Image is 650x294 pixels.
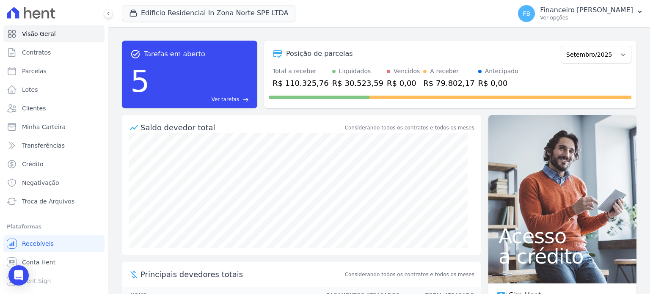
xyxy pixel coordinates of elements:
span: Principais devedores totais [140,269,343,280]
div: R$ 110.325,76 [273,77,329,89]
button: FB Financeiro [PERSON_NAME] Ver opções [511,2,650,25]
div: R$ 0,00 [387,77,420,89]
span: Acesso [499,226,626,246]
span: Contratos [22,48,51,57]
div: R$ 79.802,17 [423,77,474,89]
span: task_alt [130,49,140,59]
div: Open Intercom Messenger [8,265,29,286]
div: Considerando todos os contratos e todos os meses [345,124,474,132]
a: Crédito [3,156,105,173]
span: Considerando todos os contratos e todos os meses [345,271,474,278]
span: Crédito [22,160,44,168]
a: Negativação [3,174,105,191]
div: Posição de parcelas [286,49,353,59]
div: 5 [130,59,150,103]
span: Conta Hent [22,258,55,267]
a: Ver tarefas east [153,96,249,103]
a: Visão Geral [3,25,105,42]
p: Financeiro [PERSON_NAME] [540,6,633,14]
a: Clientes [3,100,105,117]
a: Transferências [3,137,105,154]
span: Recebíveis [22,239,54,248]
span: FB [523,11,530,16]
span: Clientes [22,104,46,113]
span: Transferências [22,141,65,150]
span: Negativação [22,179,59,187]
div: R$ 0,00 [478,77,518,89]
a: Minha Carteira [3,118,105,135]
div: Saldo devedor total [140,122,343,133]
a: Recebíveis [3,235,105,252]
span: a crédito [499,246,626,267]
span: Lotes [22,85,38,94]
a: Parcelas [3,63,105,80]
span: Troca de Arquivos [22,197,74,206]
div: R$ 30.523,59 [332,77,383,89]
span: Ver tarefas [212,96,239,103]
div: Total a receber [273,67,329,76]
a: Conta Hent [3,254,105,271]
span: Parcelas [22,67,47,75]
div: A receber [430,67,459,76]
div: Liquidados [339,67,371,76]
div: Antecipado [485,67,518,76]
button: Edificio Residencial In Zona Norte SPE LTDA [122,5,295,21]
p: Ver opções [540,14,633,21]
span: east [242,96,249,103]
a: Lotes [3,81,105,98]
span: Tarefas em aberto [144,49,205,59]
div: Vencidos [394,67,420,76]
a: Contratos [3,44,105,61]
span: Visão Geral [22,30,56,38]
div: Plataformas [7,222,101,232]
span: Minha Carteira [22,123,66,131]
a: Troca de Arquivos [3,193,105,210]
